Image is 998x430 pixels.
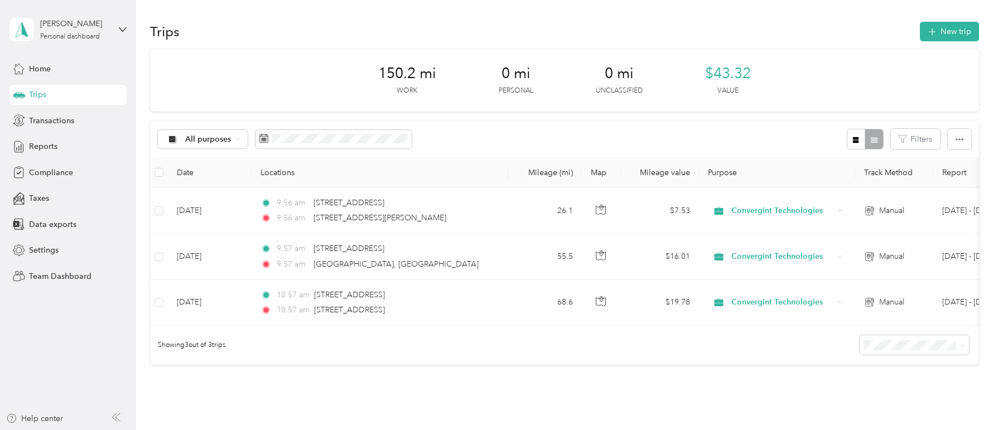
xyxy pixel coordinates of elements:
span: Trips [29,89,46,100]
span: 9:56 am [277,212,308,224]
span: Data exports [29,219,76,230]
h1: Trips [150,26,180,37]
span: Manual [879,205,904,217]
p: Personal [499,86,533,96]
th: Map [582,157,621,188]
span: [GEOGRAPHIC_DATA], [GEOGRAPHIC_DATA] [314,259,479,269]
span: [STREET_ADDRESS] [314,198,384,207]
span: 9:57 am [277,258,308,270]
button: Help center [6,413,63,424]
td: 68.6 [508,280,582,326]
span: Convergint Technologies [731,296,833,308]
span: Manual [879,250,904,263]
span: 10:57 am [277,304,310,316]
span: 150.2 mi [378,65,436,83]
td: $16.01 [621,234,699,279]
p: Unclassified [596,86,643,96]
span: Showing 3 out of 3 trips [150,340,225,350]
span: [STREET_ADDRESS][PERSON_NAME] [314,213,446,223]
th: Purpose [699,157,855,188]
span: 10:57 am [277,289,310,301]
button: Filters [891,129,940,149]
span: Convergint Technologies [731,205,833,217]
span: 9:57 am [277,243,308,255]
td: $19.78 [621,280,699,326]
span: 0 mi [605,65,634,83]
span: All purposes [185,136,232,143]
button: New trip [920,22,979,41]
p: Work [397,86,417,96]
span: Convergint Technologies [731,250,833,263]
th: Mileage value [621,157,699,188]
th: Locations [252,157,508,188]
span: Team Dashboard [29,270,91,282]
span: $43.32 [705,65,751,83]
span: Reports [29,141,57,152]
div: Personal dashboard [40,33,100,40]
td: [DATE] [168,188,252,234]
th: Track Method [855,157,933,188]
td: [DATE] [168,234,252,279]
td: 55.5 [508,234,582,279]
span: Settings [29,244,59,256]
th: Date [168,157,252,188]
span: [STREET_ADDRESS] [314,290,385,299]
p: Value [717,86,739,96]
td: 26.1 [508,188,582,234]
span: Compliance [29,167,73,178]
span: Taxes [29,192,49,204]
td: $7.53 [621,188,699,234]
span: Manual [879,296,904,308]
span: [STREET_ADDRESS] [314,244,384,253]
td: [DATE] [168,280,252,326]
span: Transactions [29,115,74,127]
th: Mileage (mi) [508,157,582,188]
iframe: Everlance-gr Chat Button Frame [936,368,998,430]
span: Home [29,63,51,75]
span: [STREET_ADDRESS] [314,305,385,315]
span: 9:56 am [277,197,308,209]
span: 0 mi [502,65,531,83]
div: [PERSON_NAME] [40,18,110,30]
